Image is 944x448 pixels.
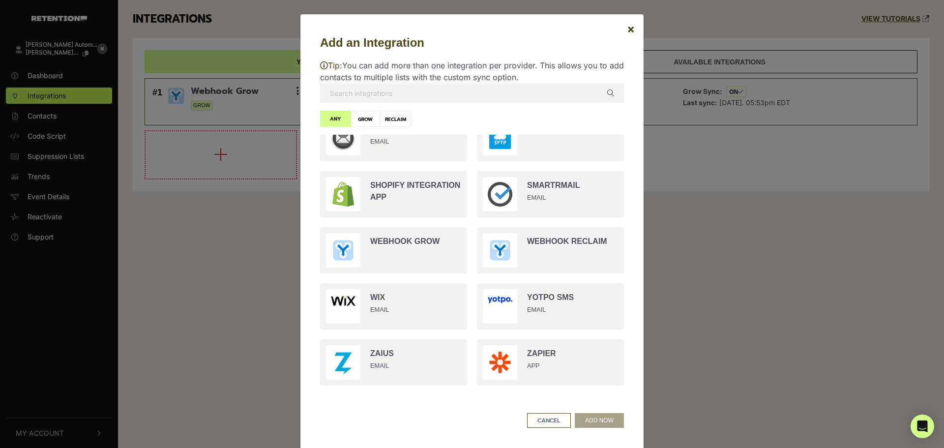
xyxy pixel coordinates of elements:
span: × [627,22,635,36]
label: RECLAIM [380,111,411,127]
label: ANY [320,111,351,127]
label: GROW [350,111,381,127]
p: You can add more than one integration per provider. This allows you to add contacts to multiple l... [320,60,624,83]
div: Open Intercom Messenger [911,415,934,438]
span: Tip: [320,60,342,70]
h5: Add an Integration [320,34,624,52]
input: Search integrations [320,83,624,103]
button: Close [619,15,643,43]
